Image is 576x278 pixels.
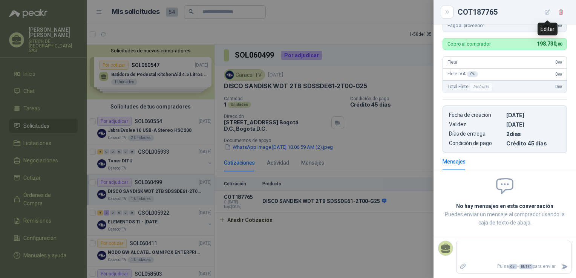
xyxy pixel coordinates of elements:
[555,72,562,77] span: 0
[449,121,503,128] p: Validez
[467,71,478,77] div: 0 %
[458,6,567,18] div: COT187765
[506,131,561,137] p: 2 dias
[537,41,562,47] span: 198.730
[558,24,562,28] span: ,00
[443,202,567,210] h2: No hay mensajes en esta conversación
[558,60,562,64] span: ,00
[447,23,484,28] span: Pago al proveedor
[506,121,561,128] p: [DATE]
[469,260,559,273] p: Pulsa + para enviar
[443,157,466,166] div: Mensajes
[447,82,494,91] span: Total Flete
[519,264,533,269] span: ENTER
[447,60,457,65] span: Flete
[555,84,562,89] span: 0
[443,210,567,227] p: Puedes enviar un mensaje al comprador usando la caja de texto de abajo.
[558,72,562,76] span: ,00
[449,131,503,137] p: Días de entrega
[457,260,469,273] label: Adjuntar archivos
[558,85,562,89] span: ,00
[556,42,562,47] span: ,00
[449,112,503,118] p: Fecha de creación
[559,260,571,273] button: Enviar
[449,140,503,147] p: Condición de pago
[506,140,561,147] p: Crédito 45 días
[509,264,517,269] span: Ctrl
[506,112,561,118] p: [DATE]
[443,8,452,17] button: Close
[447,41,491,46] p: Cobro al comprador
[447,71,478,77] span: Flete IVA
[470,82,492,91] div: Incluido
[538,23,558,35] div: Editar
[555,60,562,65] span: 0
